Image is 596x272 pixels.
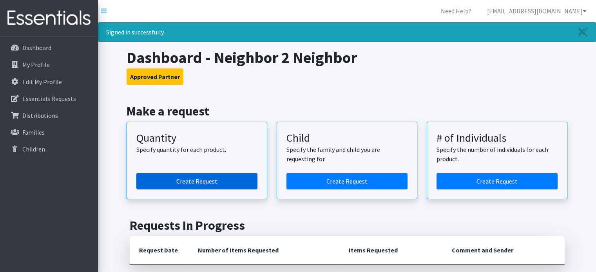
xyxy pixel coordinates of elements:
p: Specify the family and child you are requesting for. [286,145,408,164]
a: Create a request by quantity [136,173,257,189]
a: Create a request by number of individuals [437,173,558,189]
a: Create a request for a child or family [286,173,408,189]
th: Items Requested [339,236,442,265]
p: Dashboard [22,44,51,52]
th: Request Date [130,236,188,265]
a: Families [3,124,95,140]
a: Distributions [3,108,95,123]
p: Children [22,145,45,153]
p: Distributions [22,112,58,119]
th: Number of Items Requested [188,236,340,265]
p: Families [22,128,45,136]
div: Signed in successfully. [98,22,596,42]
h1: Dashboard - Neighbor 2 Neighbor [127,48,567,67]
h3: Child [286,131,408,145]
button: Approved Partner [127,68,183,85]
a: Dashboard [3,40,95,56]
a: [EMAIL_ADDRESS][DOMAIN_NAME] [481,3,593,19]
a: Edit My Profile [3,74,95,90]
a: Close [571,23,596,41]
img: HumanEssentials [3,5,95,31]
p: Edit My Profile [22,78,62,86]
a: Children [3,141,95,157]
h2: Requests In Progress [130,218,565,233]
p: My Profile [22,61,50,68]
h3: # of Individuals [437,131,558,145]
p: Essentials Requests [22,95,76,103]
p: Specify quantity for each product. [136,145,257,154]
a: My Profile [3,57,95,72]
a: Essentials Requests [3,91,95,106]
h3: Quantity [136,131,257,145]
h2: Make a request [127,104,567,119]
a: Need Help? [435,3,478,19]
th: Comment and Sender [442,236,564,265]
p: Specify the number of individuals for each product. [437,145,558,164]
